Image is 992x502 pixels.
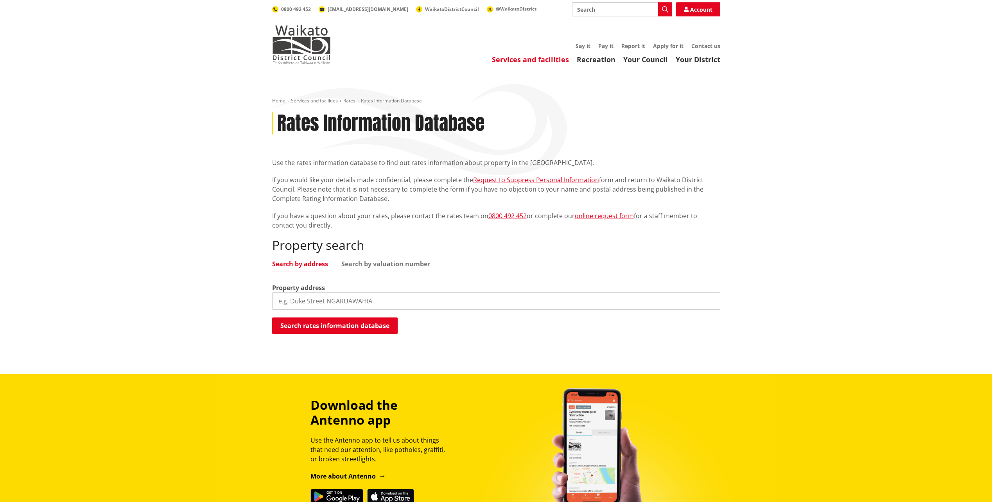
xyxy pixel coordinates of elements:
a: Report it [621,42,645,50]
a: Recreation [577,55,615,64]
button: Search rates information database [272,317,398,334]
input: Search input [572,2,672,16]
a: Contact us [691,42,720,50]
a: Apply for it [653,42,683,50]
a: @WaikatoDistrict [487,5,536,12]
a: Services and facilities [492,55,569,64]
p: If you have a question about your rates, please contact the rates team on or complete our for a s... [272,211,720,230]
a: Account [676,2,720,16]
a: Search by valuation number [341,261,430,267]
p: Use the rates information database to find out rates information about property in the [GEOGRAPHI... [272,158,720,167]
a: Rates [343,97,355,104]
img: Waikato District Council - Te Kaunihera aa Takiwaa o Waikato [272,25,331,64]
p: Use the Antenno app to tell us about things that need our attention, like potholes, graffiti, or ... [310,436,452,464]
span: Rates Information Database [361,97,422,104]
a: Say it [576,42,590,50]
a: 0800 492 452 [488,212,527,220]
a: Pay it [598,42,613,50]
a: Request to Suppress Personal Information [473,176,599,184]
h1: Rates Information Database [277,112,484,135]
a: More about Antenno [310,472,386,480]
h3: Download the Antenno app [310,398,452,428]
a: [EMAIL_ADDRESS][DOMAIN_NAME] [319,6,408,13]
a: Your Council [623,55,668,64]
label: Property address [272,283,325,292]
span: @WaikatoDistrict [496,5,536,12]
a: online request form [575,212,634,220]
input: e.g. Duke Street NGARUAWAHIA [272,292,720,310]
p: If you would like your details made confidential, please complete the form and return to Waikato ... [272,175,720,203]
a: Services and facilities [291,97,338,104]
span: [EMAIL_ADDRESS][DOMAIN_NAME] [328,6,408,13]
span: 0800 492 452 [281,6,311,13]
span: WaikatoDistrictCouncil [425,6,479,13]
a: Your District [676,55,720,64]
h2: Property search [272,238,720,253]
a: 0800 492 452 [272,6,311,13]
a: Search by address [272,261,328,267]
a: WaikatoDistrictCouncil [416,6,479,13]
a: Home [272,97,285,104]
nav: breadcrumb [272,98,720,104]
